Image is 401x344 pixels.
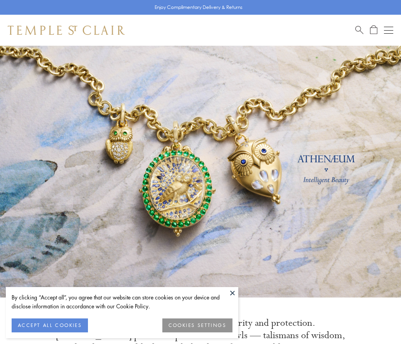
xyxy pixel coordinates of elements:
[162,318,232,332] button: COOKIES SETTINGS
[8,26,125,35] img: Temple St. Clair
[355,25,363,35] a: Search
[12,318,88,332] button: ACCEPT ALL COOKIES
[370,25,377,35] a: Open Shopping Bag
[384,26,393,35] button: Open navigation
[155,3,243,11] p: Enjoy Complimentary Delivery & Returns
[12,293,232,311] div: By clicking “Accept all”, you agree that our website can store cookies on your device and disclos...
